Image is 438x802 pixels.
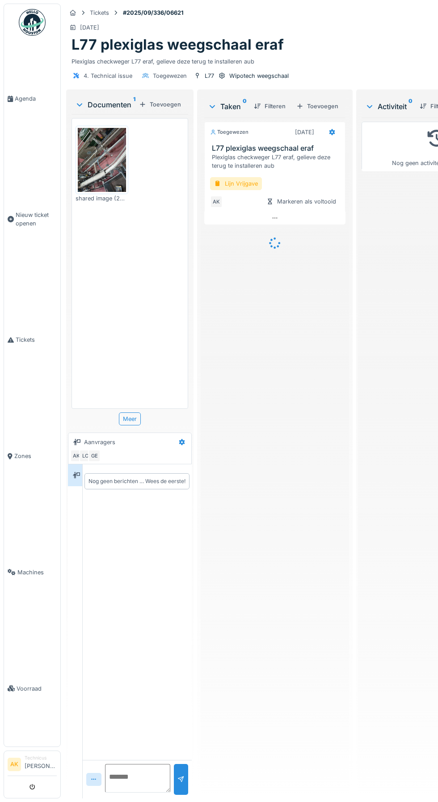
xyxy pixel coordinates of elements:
[4,282,60,398] a: Tickets
[250,100,289,112] div: Filteren
[25,755,57,761] div: Technicus
[80,23,99,32] div: [DATE]
[78,128,126,192] img: iwfdrd3s2v5t3156odg4zb42v5po
[76,194,128,203] div: shared image (24).jpg
[153,72,187,80] div: Toegewezen
[229,72,289,80] div: Wipotech weegschaal
[212,144,341,153] h3: L77 plexiglas weegschaal eraf
[205,72,214,80] div: L77
[210,128,248,136] div: Toegewezen
[409,101,413,112] sup: 0
[365,101,413,112] div: Activiteit
[208,101,247,112] div: Taken
[119,412,141,425] div: Meer
[16,211,57,228] span: Nieuw ticket openen
[210,195,223,208] div: AK
[133,99,135,110] sup: 1
[16,335,57,344] span: Tickets
[72,36,284,53] h1: L77 plexiglas weegschaal eraf
[17,568,57,577] span: Machines
[4,514,60,631] a: Machines
[75,99,135,110] div: Documenten
[135,98,185,110] div: Toevoegen
[295,128,314,136] div: [DATE]
[8,758,21,771] li: AK
[25,755,57,774] li: [PERSON_NAME]
[4,157,60,282] a: Nieuw ticket openen
[14,452,57,460] span: Zones
[212,153,341,170] div: Plexiglas checkweger L77 eraf, gelieve deze terug te installeren aub
[19,9,46,36] img: Badge_color-CXgf-gQk.svg
[210,177,262,190] div: Lijn Vrijgave
[15,94,57,103] span: Agenda
[4,398,60,514] a: Zones
[8,755,57,776] a: AK Technicus[PERSON_NAME]
[88,477,185,485] div: Nog geen berichten … Wees de eerste!
[79,450,92,462] div: LC
[119,8,187,17] strong: #2025/09/336/06621
[4,630,60,747] a: Voorraad
[88,450,101,462] div: GE
[84,438,115,446] div: Aanvragers
[90,8,109,17] div: Tickets
[293,100,342,112] div: Toevoegen
[243,101,247,112] sup: 0
[84,72,132,80] div: 4. Technical issue
[263,195,340,208] div: Markeren als voltooid
[4,41,60,157] a: Agenda
[17,684,57,693] span: Voorraad
[70,450,83,462] div: AK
